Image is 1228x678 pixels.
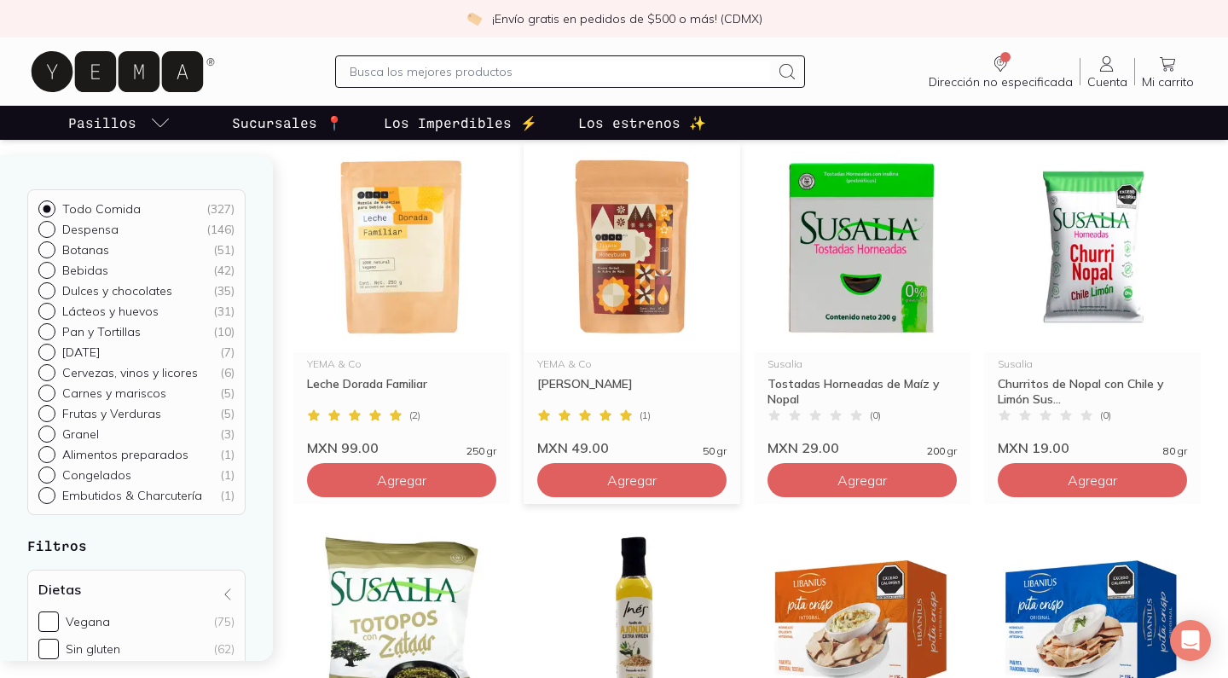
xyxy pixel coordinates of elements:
[537,359,727,369] div: YEMA & Co
[38,611,59,632] input: Vegana(75)
[929,74,1073,90] span: Dirección no especificada
[213,324,235,339] div: ( 10 )
[537,439,609,456] span: MXN 49.00
[220,365,235,380] div: ( 6 )
[229,106,346,140] a: Sucursales 📍
[1080,54,1134,90] a: Cuenta
[62,488,202,503] p: Embutidos & Charcutería
[62,283,172,298] p: Dulces y chocolates
[62,304,159,319] p: Lácteos y huevos
[1135,54,1201,90] a: Mi carrito
[524,142,740,456] a: Tisana HoneybushYEMA & Co[PERSON_NAME](1)MXN 49.0050 gr
[466,446,496,456] span: 250 gr
[870,410,881,420] span: ( 0 )
[62,242,109,258] p: Botanas
[767,463,957,497] button: Agregar
[27,537,87,553] strong: Filtros
[998,463,1187,497] button: Agregar
[409,410,420,420] span: ( 2 )
[214,641,235,657] div: (62)
[767,359,957,369] div: Susalia
[213,242,235,258] div: ( 51 )
[578,113,706,133] p: Los estrenos ✨
[307,439,379,456] span: MXN 99.00
[380,106,541,140] a: Los Imperdibles ⚡️
[62,222,119,237] p: Despensa
[293,142,510,456] a: Deliciosa mezcla de especias con propiedades antiinflamatorias y antioxidantes.YEMA & CoLeche Dor...
[607,472,657,489] span: Agregar
[220,488,235,503] div: ( 1 )
[1170,620,1211,661] div: Open Intercom Messenger
[307,359,496,369] div: YEMA & Co
[62,201,141,217] p: Todo Comida
[293,142,510,352] img: Deliciosa mezcla de especias con propiedades antiinflamatorias y antioxidantes.
[62,365,198,380] p: Cervezas, vinos y licores
[220,345,235,360] div: ( 7 )
[524,142,740,352] img: Tisana Honeybush
[984,142,1201,352] img: 29876 Churritos de nopal
[62,447,188,462] p: Alimentos preparados
[466,11,482,26] img: check
[220,385,235,401] div: ( 5 )
[62,406,161,421] p: Frutas y Verduras
[66,614,110,629] div: Vegana
[213,304,235,319] div: ( 31 )
[66,641,120,657] div: Sin gluten
[575,106,710,140] a: Los estrenos ✨
[1100,410,1111,420] span: ( 0 )
[767,376,957,407] div: Tostadas Horneadas de Maíz y Nopal
[922,54,1080,90] a: Dirección no especificada
[213,263,235,278] div: ( 42 )
[214,614,235,629] div: (75)
[62,345,100,360] p: [DATE]
[220,406,235,421] div: ( 5 )
[492,10,762,27] p: ¡Envío gratis en pedidos de $500 o más! (CDMX)
[703,446,727,456] span: 50 gr
[206,222,235,237] div: ( 146 )
[377,472,426,489] span: Agregar
[837,472,887,489] span: Agregar
[213,283,235,298] div: ( 35 )
[62,385,166,401] p: Carnes y mariscos
[1068,472,1117,489] span: Agregar
[62,467,131,483] p: Congelados
[206,201,235,217] div: ( 327 )
[927,446,957,456] span: 200 gr
[68,113,136,133] p: Pasillos
[62,426,99,442] p: Granel
[220,447,235,462] div: ( 1 )
[65,106,174,140] a: pasillo-todos-link
[1163,446,1187,456] span: 80 gr
[62,324,141,339] p: Pan y Tortillas
[998,376,1187,407] div: Churritos de Nopal con Chile y Limón Sus...
[350,61,769,82] input: Busca los mejores productos
[38,639,59,659] input: Sin gluten(62)
[754,142,970,352] img: Tostadas Horneadas de Maíz y Nopal
[307,463,496,497] button: Agregar
[384,113,537,133] p: Los Imperdibles ⚡️
[537,376,727,407] div: [PERSON_NAME]
[998,359,1187,369] div: Susalia
[220,467,235,483] div: ( 1 )
[1087,74,1127,90] span: Cuenta
[220,426,235,442] div: ( 3 )
[38,581,81,598] h4: Dietas
[984,142,1201,456] a: 29876 Churritos de nopalSusaliaChurritos de Nopal con Chile y Limón Sus...(0)MXN 19.0080 gr
[767,439,839,456] span: MXN 29.00
[754,142,970,456] a: Tostadas Horneadas de Maíz y NopalSusaliaTostadas Horneadas de Maíz y Nopal(0)MXN 29.00200 gr
[537,463,727,497] button: Agregar
[640,410,651,420] span: ( 1 )
[307,376,496,407] div: Leche Dorada Familiar
[1142,74,1194,90] span: Mi carrito
[998,439,1069,456] span: MXN 19.00
[232,113,343,133] p: Sucursales 📍
[62,263,108,278] p: Bebidas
